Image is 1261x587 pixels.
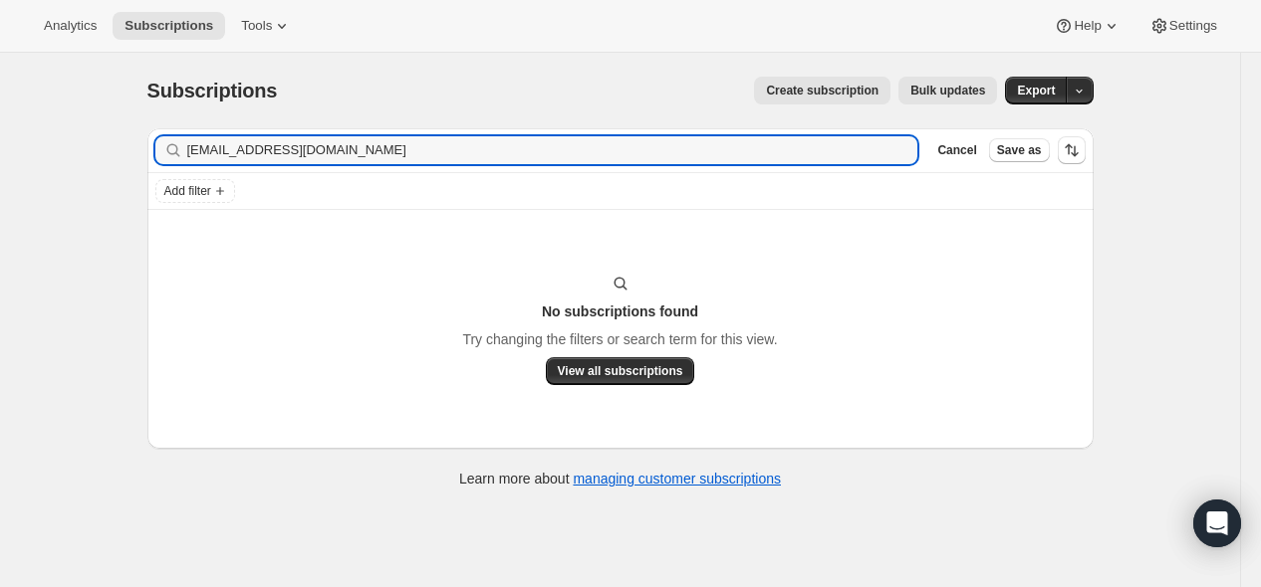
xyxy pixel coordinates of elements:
span: Export [1017,83,1055,98]
span: Subscriptions [147,80,278,101]
button: Save as [989,138,1050,162]
span: Analytics [44,18,97,34]
button: Add filter [155,179,235,203]
button: Tools [229,12,304,40]
button: Settings [1137,12,1229,40]
a: managing customer subscriptions [573,471,781,487]
p: Learn more about [459,469,781,489]
div: Open Intercom Messenger [1193,499,1241,547]
p: Try changing the filters or search term for this view. [462,329,777,349]
span: Save as [997,142,1042,158]
span: View all subscriptions [558,363,683,379]
button: Cancel [929,138,984,162]
button: Create subscription [754,77,890,104]
span: Cancel [937,142,976,158]
span: Bulk updates [910,83,985,98]
span: Create subscription [766,83,879,98]
span: Help [1074,18,1101,34]
span: Subscriptions [125,18,213,34]
input: Filter subscribers [187,136,918,164]
button: View all subscriptions [546,357,695,385]
span: Add filter [164,183,211,199]
button: Bulk updates [898,77,997,104]
button: Help [1042,12,1133,40]
button: Export [1005,77,1067,104]
button: Analytics [32,12,109,40]
span: Settings [1169,18,1217,34]
span: Tools [241,18,272,34]
h3: No subscriptions found [542,301,698,321]
button: Subscriptions [113,12,225,40]
button: Sort the results [1058,136,1086,164]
